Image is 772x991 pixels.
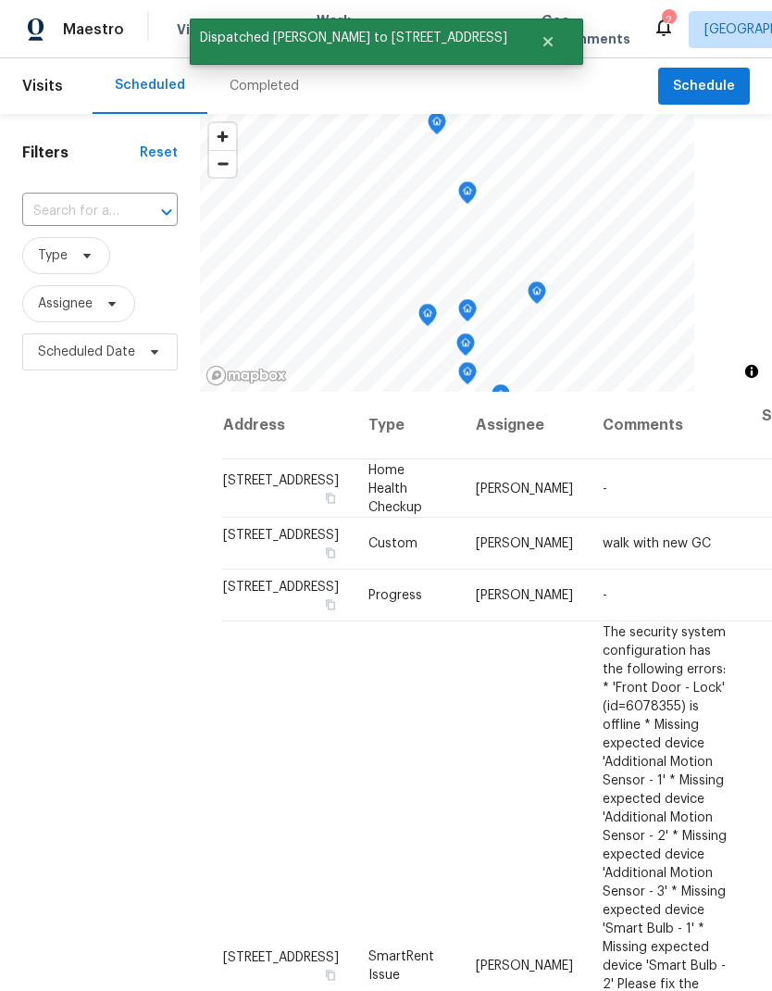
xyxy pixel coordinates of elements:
span: [STREET_ADDRESS] [223,950,339,963]
span: [PERSON_NAME] [476,537,573,550]
button: Close [517,23,579,60]
span: walk with new GC [603,537,711,550]
h1: Filters [22,144,140,162]
a: Mapbox homepage [205,365,287,386]
div: Scheduled [115,76,185,94]
span: [STREET_ADDRESS] [223,529,339,542]
div: Reset [140,144,178,162]
button: Toggle attribution [741,360,763,383]
span: [PERSON_NAME] [476,482,573,495]
span: Assignee [38,295,93,313]
span: [PERSON_NAME] [476,959,573,972]
span: [STREET_ADDRESS] [223,581,339,594]
th: Address [222,392,354,459]
div: Map marker [458,182,477,210]
span: Work Orders [317,11,364,48]
input: Search for an address... [22,197,126,226]
span: Scheduled Date [38,343,135,361]
button: Copy Address [322,966,339,983]
span: Schedule [673,75,735,98]
span: Visits [177,20,215,39]
div: 2 [662,11,675,30]
div: Map marker [418,304,437,332]
button: Schedule [658,68,750,106]
span: [PERSON_NAME] [476,589,573,602]
div: Map marker [528,282,546,310]
span: Maestro [63,20,124,39]
span: - [603,482,607,495]
span: Toggle attribution [746,361,757,382]
span: Dispatched [PERSON_NAME] to [STREET_ADDRESS] [190,19,517,57]
span: Type [38,246,68,265]
span: Zoom out [209,151,236,177]
button: Zoom out [209,150,236,177]
span: Visits [22,66,63,107]
span: SmartRent Issue [368,949,434,981]
th: Assignee [461,392,588,459]
canvas: Map [200,114,694,392]
div: Map marker [428,112,446,141]
button: Open [154,199,180,225]
span: - [603,589,607,602]
div: Map marker [458,299,477,328]
th: Comments [588,392,747,459]
button: Zoom in [209,123,236,150]
div: Completed [230,77,299,95]
span: [STREET_ADDRESS] [223,473,339,486]
span: Geo Assignments [542,11,630,48]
